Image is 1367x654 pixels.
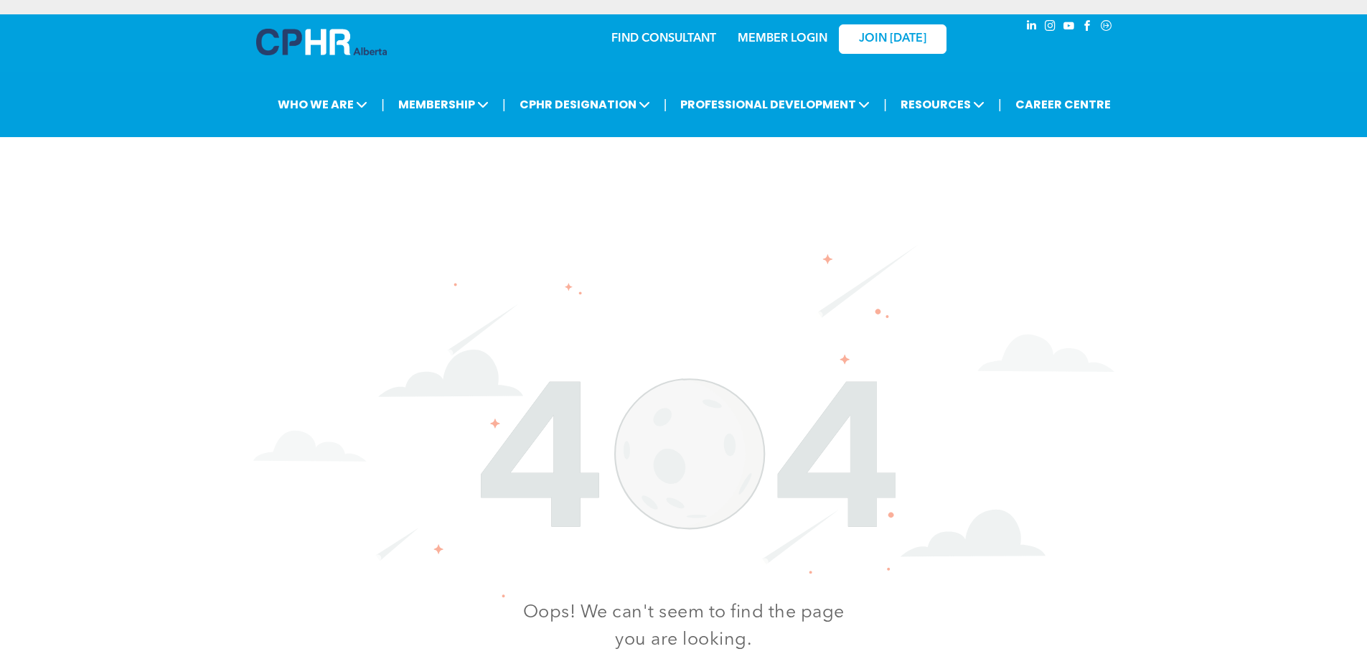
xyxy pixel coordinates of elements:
span: WHO WE ARE [273,91,372,118]
span: Oops! We can't seem to find the page you are looking. [523,604,845,649]
img: A blue and white logo for cp alberta [256,29,387,55]
span: RESOURCES [896,91,989,118]
a: FIND CONSULTANT [611,33,716,45]
a: facebook [1080,18,1096,37]
a: instagram [1043,18,1058,37]
a: youtube [1061,18,1077,37]
a: CAREER CENTRE [1011,91,1115,118]
span: PROFESSIONAL DEVELOPMENT [676,91,874,118]
li: | [664,90,667,119]
li: | [502,90,506,119]
a: MEMBER LOGIN [738,33,827,45]
li: | [883,90,887,119]
a: linkedin [1024,18,1040,37]
span: CPHR DESIGNATION [515,91,654,118]
a: Social network [1099,18,1114,37]
li: | [381,90,385,119]
img: The number 404 is surrounded by clouds and stars on a white background. [253,245,1114,598]
a: JOIN [DATE] [839,24,946,54]
li: | [998,90,1002,119]
span: JOIN [DATE] [859,32,926,46]
span: MEMBERSHIP [394,91,493,118]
